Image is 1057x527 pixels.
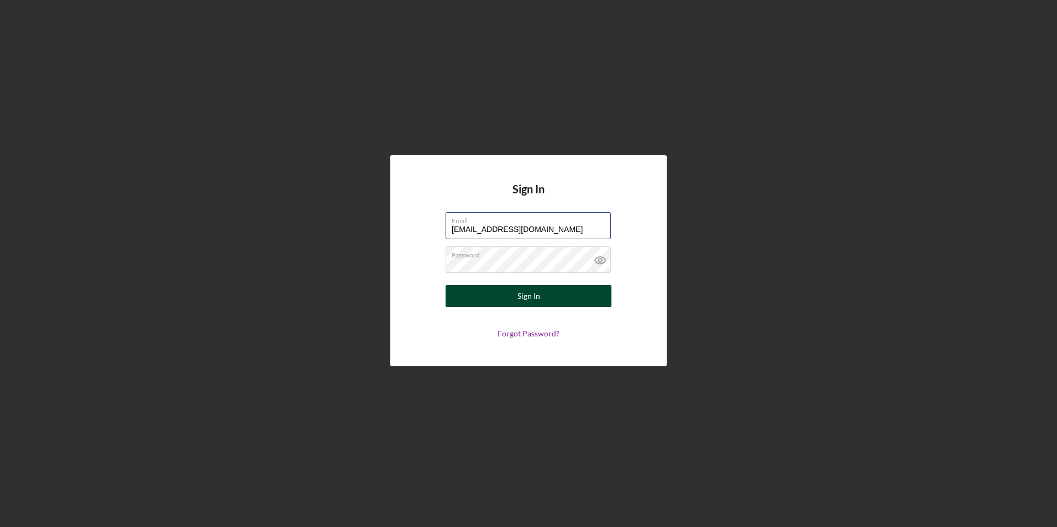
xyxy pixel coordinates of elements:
[517,285,540,307] div: Sign In
[512,183,545,212] h4: Sign In
[498,329,559,338] a: Forgot Password?
[452,213,611,225] label: Email
[446,285,611,307] button: Sign In
[452,247,611,259] label: Password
